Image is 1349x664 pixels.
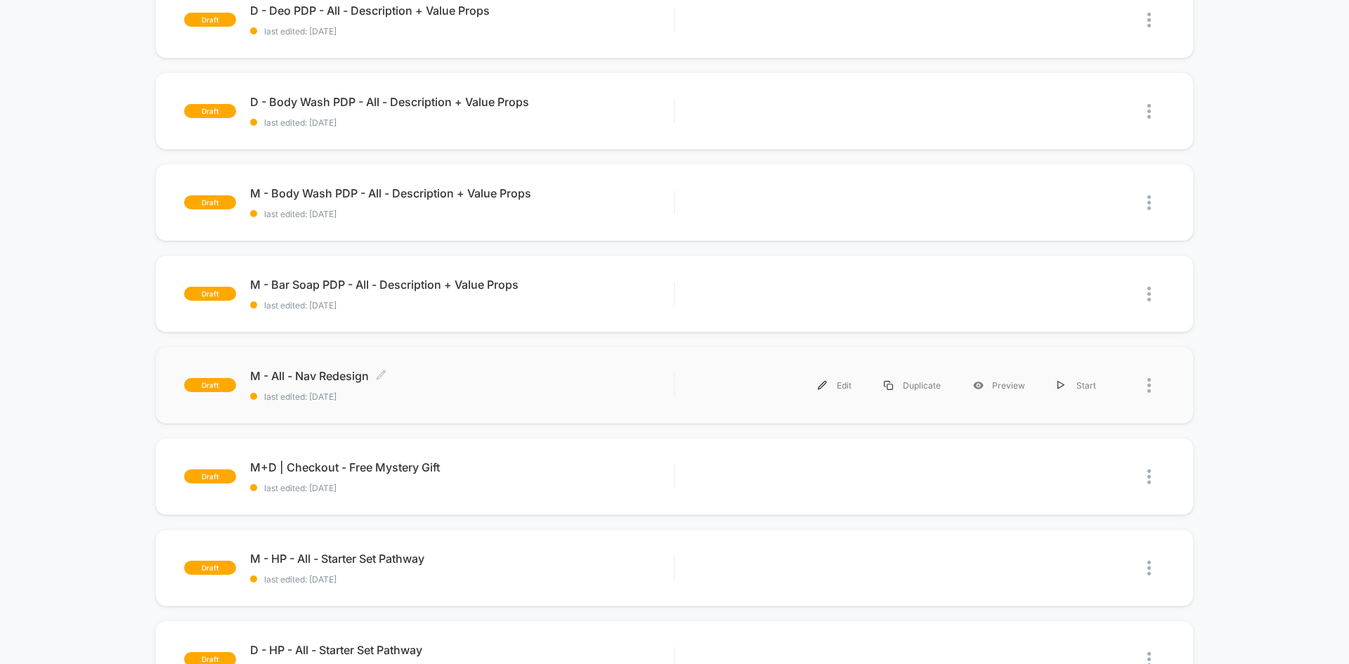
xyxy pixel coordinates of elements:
div: Edit [802,370,868,401]
img: menu [818,381,827,390]
span: last edited: [DATE] [250,26,674,37]
span: last edited: [DATE] [250,300,674,311]
span: M - HP - All - Starter Set Pathway [250,552,674,566]
span: D - Deo PDP - All - Description + Value Props [250,4,674,18]
img: close [1147,13,1151,27]
img: close [1147,195,1151,210]
span: last edited: [DATE] [250,391,674,402]
img: close [1147,561,1151,575]
img: close [1147,104,1151,119]
span: last edited: [DATE] [250,117,674,128]
div: Duplicate [868,370,957,401]
img: menu [1057,381,1064,390]
span: draft [184,287,236,301]
span: D - HP - All - Starter Set Pathway [250,643,674,657]
span: draft [184,378,236,392]
span: M - Body Wash PDP - All - Description + Value Props [250,186,674,200]
div: Start [1041,370,1112,401]
img: close [1147,469,1151,484]
div: Preview [957,370,1041,401]
span: last edited: [DATE] [250,209,674,219]
span: M - All - Nav Redesign [250,369,674,383]
span: draft [184,104,236,118]
span: draft [184,195,236,209]
span: last edited: [DATE] [250,574,674,585]
span: draft [184,561,236,575]
img: menu [884,381,893,390]
span: draft [184,13,236,27]
span: last edited: [DATE] [250,483,674,493]
img: close [1147,287,1151,301]
span: draft [184,469,236,483]
span: D - Body Wash PDP - All - Description + Value Props [250,95,674,109]
span: M - Bar Soap PDP - All - Description + Value Props [250,278,674,292]
span: M+D | Checkout - Free Mystery Gift [250,460,674,474]
img: close [1147,378,1151,393]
